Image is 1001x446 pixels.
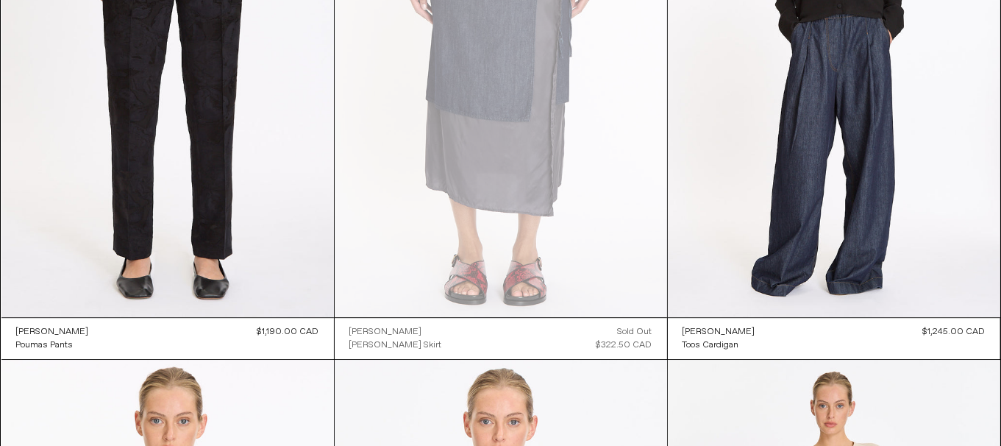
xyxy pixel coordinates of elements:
[349,339,442,352] a: [PERSON_NAME] Skirt
[349,326,422,339] div: [PERSON_NAME]
[683,339,739,352] div: Toos Cardigan
[683,325,755,339] a: [PERSON_NAME]
[16,339,89,352] a: Poumas Pants
[349,325,442,339] a: [PERSON_NAME]
[257,325,319,339] div: $1,190.00 CAD
[923,325,986,339] div: $1,245.00 CAD
[349,339,442,352] div: [PERSON_NAME] Skirt
[683,339,755,352] a: Toos Cardigan
[16,325,89,339] a: [PERSON_NAME]
[16,326,89,339] div: [PERSON_NAME]
[16,339,74,352] div: Poumas Pants
[596,339,652,352] div: $322.50 CAD
[683,326,755,339] div: [PERSON_NAME]
[618,325,652,339] div: Sold out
